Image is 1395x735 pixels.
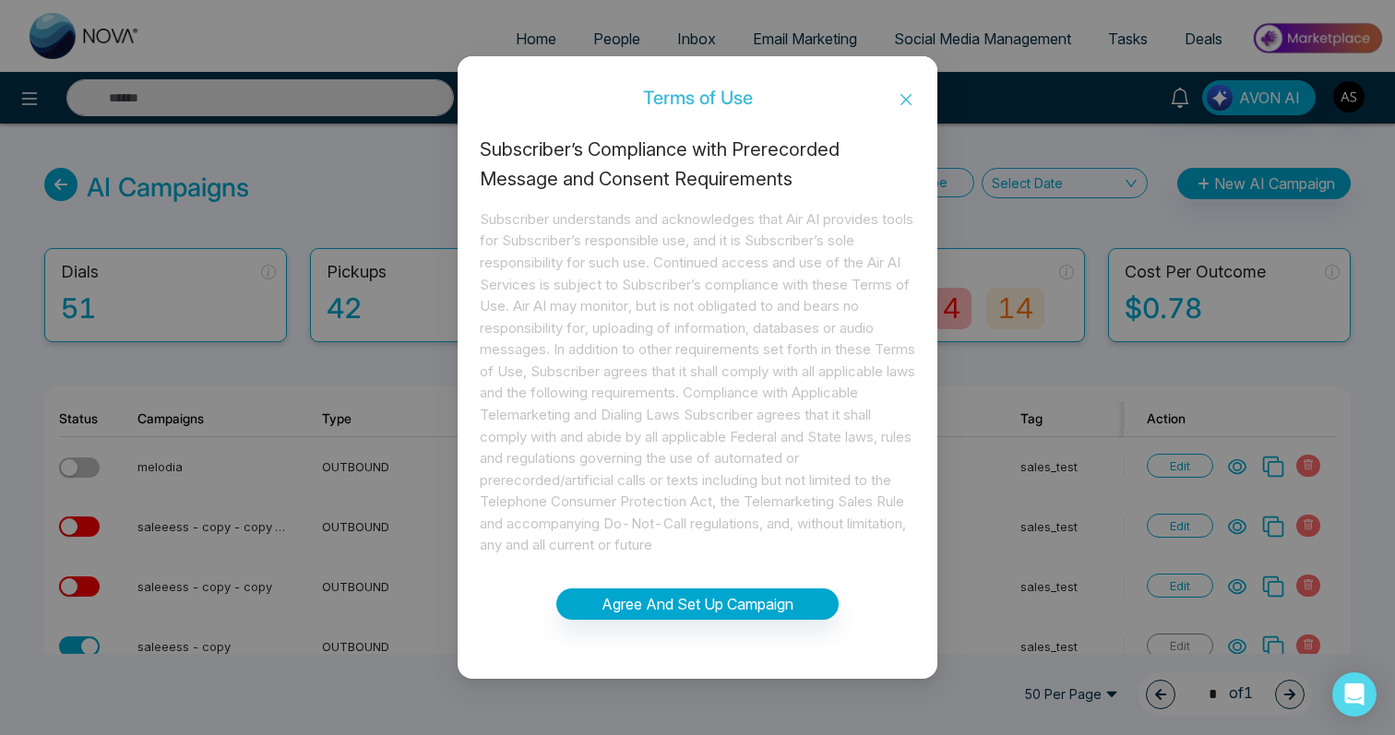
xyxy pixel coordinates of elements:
[458,88,937,108] div: Terms of Use
[875,75,937,124] button: Close
[1332,672,1377,717] div: Open Intercom Messenger
[556,588,839,620] button: Agree And Set Up Campaign
[480,208,915,556] div: Subscriber understands and acknowledges that Air AI provides tools for Subscriber’s responsible u...
[899,92,913,107] span: close
[480,136,915,194] div: Subscriber’s Compliance with Prerecorded Message and Consent Requirements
